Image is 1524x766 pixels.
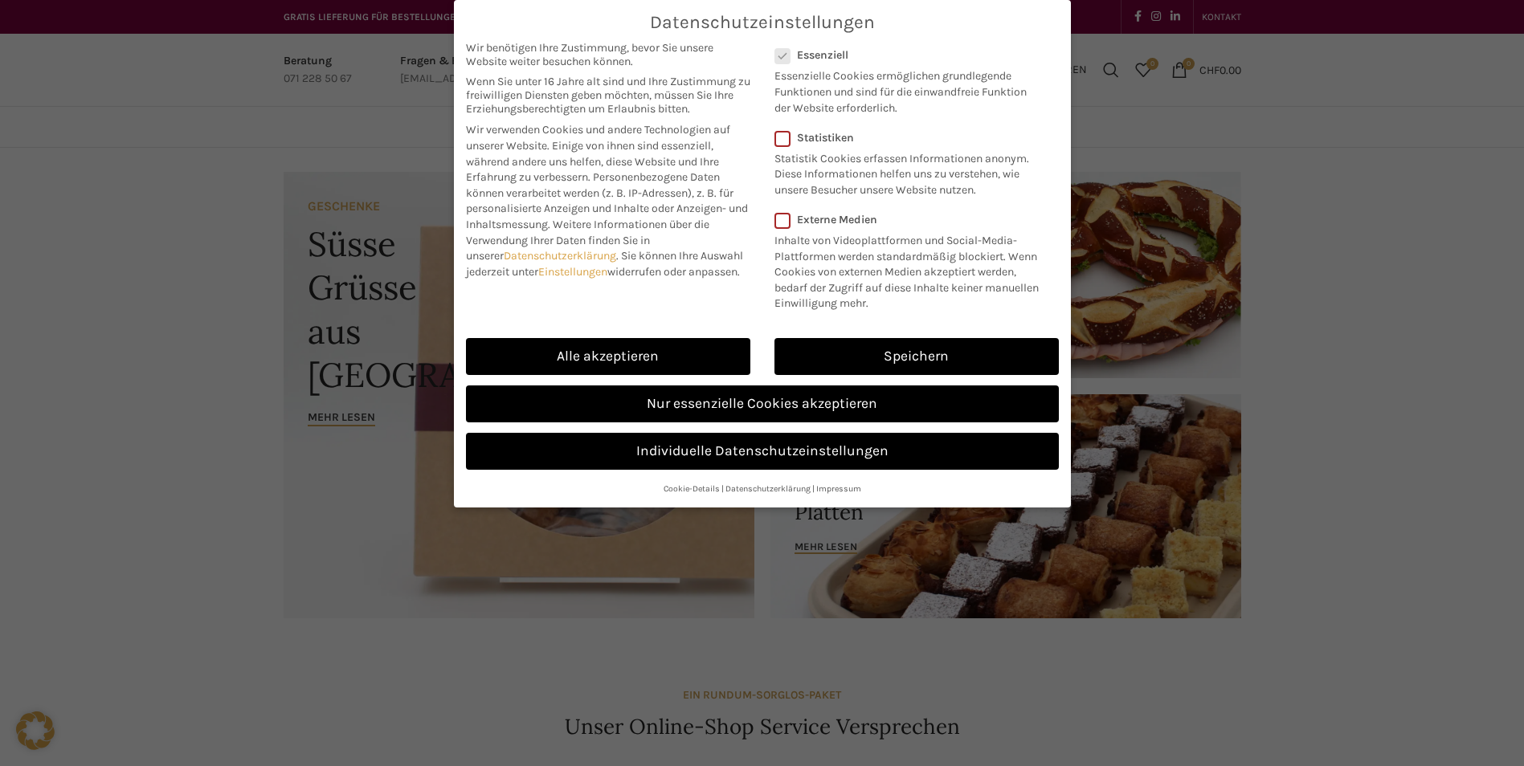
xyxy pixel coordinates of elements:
[774,145,1038,198] p: Statistik Cookies erfassen Informationen anonym. Diese Informationen helfen uns zu verstehen, wie...
[725,483,811,494] a: Datenschutzerklärung
[466,123,730,184] span: Wir verwenden Cookies und andere Technologien auf unserer Website. Einige von ihnen sind essenzie...
[466,338,750,375] a: Alle akzeptieren
[504,249,616,263] a: Datenschutzerklärung
[466,249,743,279] span: Sie können Ihre Auswahl jederzeit unter widerrufen oder anpassen.
[650,12,875,33] span: Datenschutzeinstellungen
[774,62,1038,116] p: Essenzielle Cookies ermöglichen grundlegende Funktionen und sind für die einwandfreie Funktion de...
[466,41,750,68] span: Wir benötigen Ihre Zustimmung, bevor Sie unsere Website weiter besuchen können.
[774,338,1059,375] a: Speichern
[774,213,1048,226] label: Externe Medien
[816,483,861,494] a: Impressum
[466,170,748,231] span: Personenbezogene Daten können verarbeitet werden (z. B. IP-Adressen), z. B. für personalisierte A...
[774,226,1048,312] p: Inhalte von Videoplattformen und Social-Media-Plattformen werden standardmäßig blockiert. Wenn Co...
[466,385,1059,422] a: Nur essenzielle Cookies akzeptieren
[774,48,1038,62] label: Essenziell
[664,483,720,494] a: Cookie-Details
[466,75,750,116] span: Wenn Sie unter 16 Jahre alt sind und Ihre Zustimmung zu freiwilligen Diensten geben möchten, müss...
[466,433,1059,470] a: Individuelle Datenschutzeinstellungen
[774,131,1038,145] label: Statistiken
[538,265,607,279] a: Einstellungen
[466,218,709,263] span: Weitere Informationen über die Verwendung Ihrer Daten finden Sie in unserer .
